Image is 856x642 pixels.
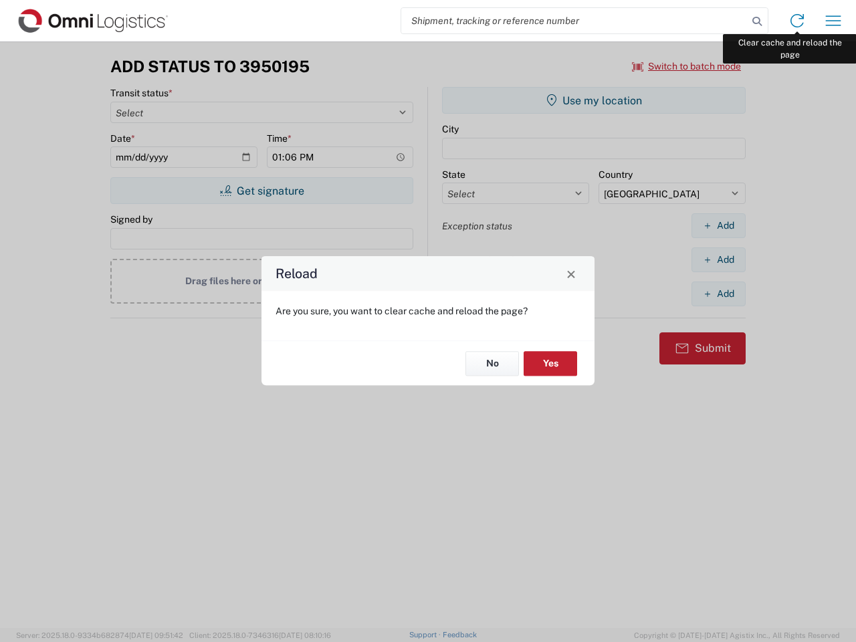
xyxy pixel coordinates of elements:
button: No [465,351,519,376]
p: Are you sure, you want to clear cache and reload the page? [276,305,580,317]
h4: Reload [276,264,318,284]
button: Close [562,264,580,283]
button: Yes [524,351,577,376]
input: Shipment, tracking or reference number [401,8,748,33]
